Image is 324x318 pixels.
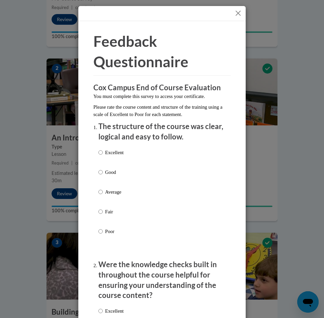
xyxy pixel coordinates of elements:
[93,93,231,100] p: You must complete this survey to access your certificate.
[105,169,124,176] p: Good
[98,208,103,215] input: Fair
[98,121,226,142] p: The structure of the course was clear, logical and easy to follow.
[105,188,124,196] p: Average
[98,228,103,235] input: Poor
[98,259,226,301] p: Were the knowledge checks built in throughout the course helpful for ensuring your understanding ...
[105,149,124,156] p: Excellent
[93,103,231,118] p: Please rate the course content and structure of the training using a scale of Excellent to Poor f...
[93,83,231,93] h3: Cox Campus End of Course Evaluation
[105,208,124,215] p: Fair
[105,307,124,315] p: Excellent
[98,188,103,196] input: Average
[105,228,124,235] p: Poor
[98,149,103,156] input: Excellent
[98,307,103,315] input: Excellent
[234,9,242,17] button: Close
[98,169,103,176] input: Good
[93,32,188,71] span: Feedback Questionnaire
